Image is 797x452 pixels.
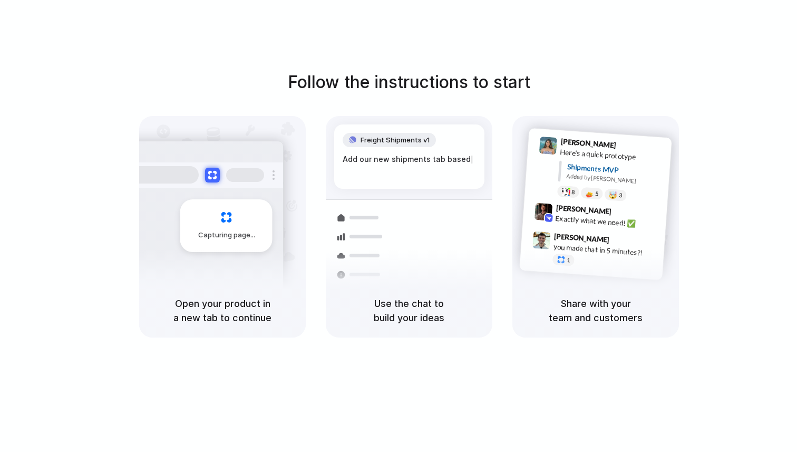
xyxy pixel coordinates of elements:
div: Add our new shipments tab based [343,153,476,165]
span: [PERSON_NAME] [560,136,616,151]
h1: Follow the instructions to start [288,70,530,95]
div: Added by [PERSON_NAME] [566,172,663,187]
span: 5 [595,190,599,196]
div: Shipments MVP [567,161,664,178]
span: [PERSON_NAME] [556,201,611,217]
h5: Open your product in a new tab to continue [152,296,293,325]
div: 🤯 [609,191,618,199]
div: Here's a quick prototype [560,146,665,164]
span: Capturing page [198,230,257,241]
span: 3 [619,192,623,198]
span: Freight Shipments v1 [361,135,430,146]
span: 9:42 AM [615,207,636,219]
span: 8 [571,189,575,195]
span: 9:47 AM [613,235,634,248]
span: | [471,155,473,164]
span: 1 [567,257,570,263]
h5: Share with your team and customers [525,296,666,325]
span: 9:41 AM [619,140,641,153]
div: you made that in 5 minutes?! [553,241,658,259]
span: [PERSON_NAME] [554,230,610,245]
h5: Use the chat to build your ideas [338,296,480,325]
div: Exactly what we need! ✅ [555,213,660,230]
